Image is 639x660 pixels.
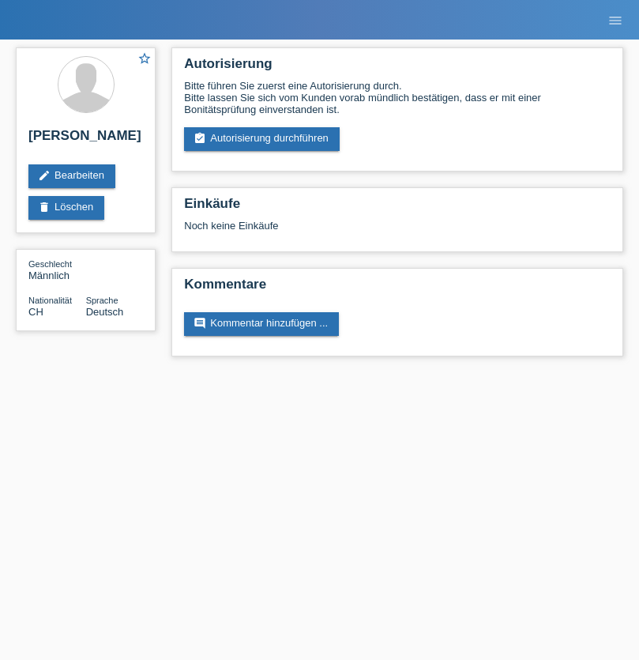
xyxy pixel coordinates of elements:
[184,277,611,300] h2: Kommentare
[184,196,611,220] h2: Einkäufe
[28,196,104,220] a: deleteLöschen
[38,169,51,182] i: edit
[28,128,143,152] h2: [PERSON_NAME]
[28,296,72,305] span: Nationalität
[28,306,43,318] span: Schweiz
[28,164,115,188] a: editBearbeiten
[28,259,72,269] span: Geschlecht
[184,56,611,80] h2: Autorisierung
[194,317,206,330] i: comment
[86,296,118,305] span: Sprache
[137,51,152,68] a: star_border
[184,220,611,243] div: Noch keine Einkäufe
[600,15,631,25] a: menu
[184,80,611,115] div: Bitte führen Sie zuerst eine Autorisierung durch. Bitte lassen Sie sich vom Kunden vorab mündlich...
[184,127,340,151] a: assignment_turned_inAutorisierung durchführen
[38,201,51,213] i: delete
[137,51,152,66] i: star_border
[184,312,339,336] a: commentKommentar hinzufügen ...
[28,258,86,281] div: Männlich
[607,13,623,28] i: menu
[194,132,206,145] i: assignment_turned_in
[86,306,124,318] span: Deutsch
